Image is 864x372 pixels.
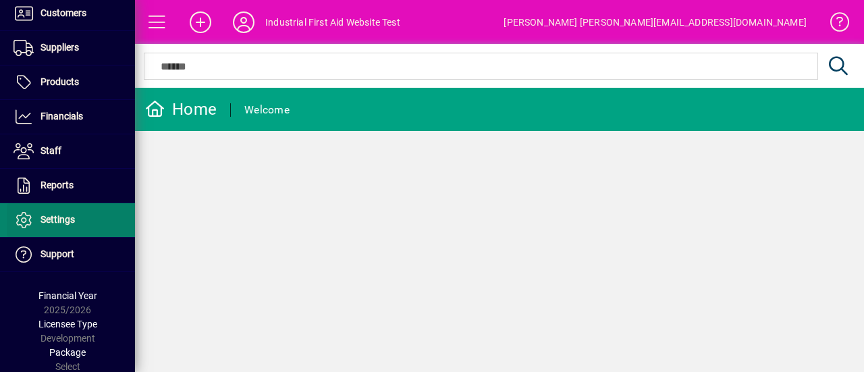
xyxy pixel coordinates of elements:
div: Welcome [244,99,290,121]
span: Licensee Type [38,319,97,329]
a: Settings [7,203,135,237]
span: Financial Year [38,290,97,301]
div: Home [145,99,217,120]
button: Profile [222,10,265,34]
span: Settings [40,214,75,225]
a: Financials [7,100,135,134]
span: Reports [40,180,74,190]
span: Financials [40,111,83,122]
a: Products [7,65,135,99]
a: Support [7,238,135,271]
a: Reports [7,169,135,203]
div: Industrial First Aid Website Test [265,11,400,33]
a: Suppliers [7,31,135,65]
span: Package [49,347,86,358]
span: Suppliers [40,42,79,53]
a: Staff [7,134,135,168]
span: Staff [40,145,61,156]
a: Knowledge Base [820,3,847,47]
span: Products [40,76,79,87]
div: [PERSON_NAME] [PERSON_NAME][EMAIL_ADDRESS][DOMAIN_NAME] [504,11,807,33]
span: Customers [40,7,86,18]
button: Add [179,10,222,34]
span: Support [40,248,74,259]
